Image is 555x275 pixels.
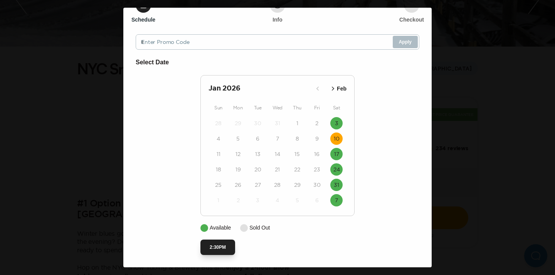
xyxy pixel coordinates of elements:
[311,132,323,145] button: 9
[330,179,343,191] button: 31
[212,148,225,160] button: 11
[256,196,259,204] time: 3
[276,196,279,204] time: 4
[327,82,349,95] button: Feb
[291,148,303,160] button: 15
[212,117,225,129] button: 28
[136,57,419,67] h6: Select Date
[275,166,280,173] time: 21
[335,196,338,204] time: 7
[296,196,299,204] time: 5
[271,132,284,145] button: 7
[311,163,323,176] button: 23
[216,166,221,173] time: 18
[212,132,225,145] button: 4
[314,166,320,173] time: 23
[252,117,264,129] button: 30
[209,83,311,94] h2: Jan 2026
[232,132,244,145] button: 5
[228,103,248,112] div: Mon
[296,135,299,143] time: 8
[307,103,327,112] div: Fri
[311,194,323,206] button: 6
[337,85,346,93] p: Feb
[235,150,240,158] time: 12
[236,135,240,143] time: 5
[271,163,284,176] button: 21
[209,103,228,112] div: Sun
[288,103,307,112] div: Thu
[232,179,244,191] button: 26
[272,16,283,23] h6: Info
[271,194,284,206] button: 4
[232,194,244,206] button: 2
[255,181,261,189] time: 27
[212,194,225,206] button: 1
[252,148,264,160] button: 13
[330,163,343,176] button: 24
[217,150,220,158] time: 11
[200,240,235,255] button: 2:30PM
[327,103,346,112] div: Sat
[291,132,303,145] button: 8
[291,194,303,206] button: 5
[311,148,323,160] button: 16
[217,196,219,204] time: 1
[311,117,323,129] button: 2
[314,150,320,158] time: 16
[252,163,264,176] button: 20
[313,181,321,189] time: 30
[252,179,264,191] button: 27
[276,135,279,143] time: 7
[232,163,244,176] button: 19
[399,16,424,23] h6: Checkout
[334,150,339,158] time: 17
[275,119,280,127] time: 31
[330,132,343,145] button: 10
[215,181,222,189] time: 25
[271,148,284,160] button: 14
[235,119,241,127] time: 29
[296,119,298,127] time: 1
[249,224,270,232] p: Sold Out
[254,166,261,173] time: 20
[212,179,225,191] button: 25
[333,166,340,173] time: 24
[315,119,318,127] time: 2
[256,135,259,143] time: 6
[330,117,343,129] button: 3
[334,135,340,143] time: 10
[275,150,280,158] time: 14
[210,224,231,232] p: Available
[330,194,343,206] button: 7
[255,150,261,158] time: 13
[252,194,264,206] button: 3
[248,103,267,112] div: Tue
[291,117,303,129] button: 1
[311,179,323,191] button: 30
[131,16,155,23] h6: Schedule
[267,103,287,112] div: Wed
[271,179,284,191] button: 28
[232,117,244,129] button: 29
[215,119,222,127] time: 28
[294,181,301,189] time: 29
[291,179,303,191] button: 29
[252,132,264,145] button: 6
[330,148,343,160] button: 17
[237,196,240,204] time: 2
[315,135,319,143] time: 9
[335,119,338,127] time: 3
[235,166,241,173] time: 19
[235,181,241,189] time: 26
[274,181,281,189] time: 28
[334,181,339,189] time: 31
[271,117,284,129] button: 31
[254,119,261,127] time: 30
[294,150,300,158] time: 15
[217,135,220,143] time: 4
[294,166,300,173] time: 22
[315,196,319,204] time: 6
[212,163,225,176] button: 18
[232,148,244,160] button: 12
